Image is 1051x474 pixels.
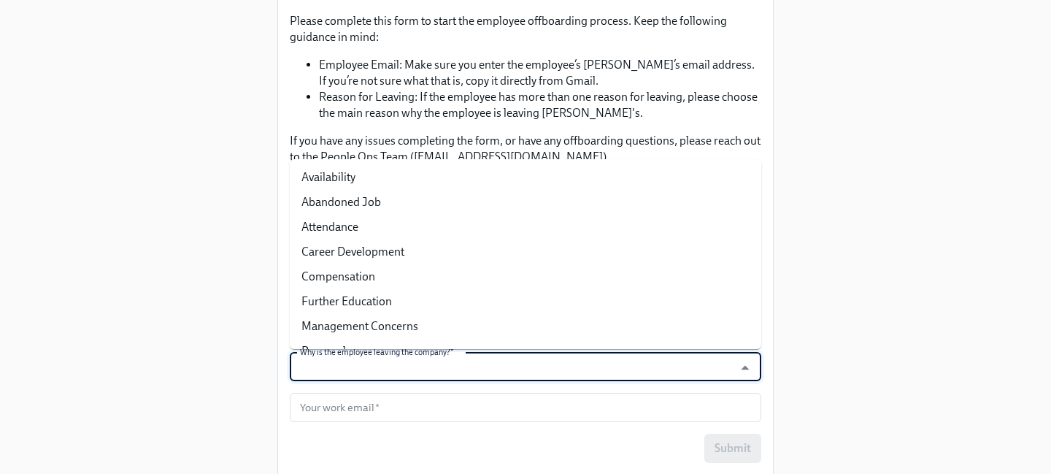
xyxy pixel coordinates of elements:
li: Management Concerns [290,314,761,339]
li: Career Development [290,240,761,264]
p: Please complete this form to start the employee offboarding process. Keep the following guidance ... [290,13,761,45]
button: Close [734,356,756,379]
li: Availability [290,165,761,190]
li: Reason for Leaving: If the employee has more than one reason for leaving, please choose the main ... [319,89,761,121]
li: Attendance [290,215,761,240]
li: Further Education [290,289,761,314]
li: Employee Email: Make sure you enter the employee’s [PERSON_NAME]’s email address. If you’re not s... [319,57,761,89]
p: If you have any issues completing the form, or have any offboarding questions, please reach out t... [290,133,761,165]
li: Compensation [290,264,761,289]
li: Abandoned Job [290,190,761,215]
li: Personal [290,339,761,364]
